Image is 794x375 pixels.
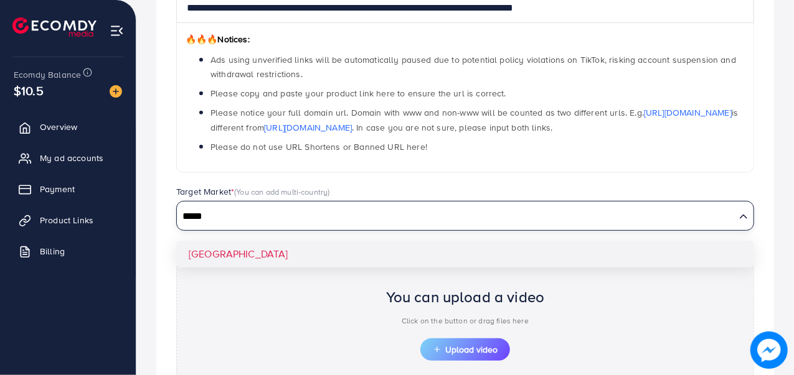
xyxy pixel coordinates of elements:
[12,17,97,37] img: logo
[40,183,75,195] span: Payment
[264,121,352,134] a: [URL][DOMAIN_NAME]
[186,33,250,45] span: Notices:
[210,87,506,100] span: Please copy and paste your product link here to ensure the url is correct.
[754,335,784,365] img: image
[40,152,103,164] span: My ad accounts
[186,33,217,45] span: 🔥🔥🔥
[110,85,122,98] img: image
[433,345,498,354] span: Upload video
[9,208,126,233] a: Product Links
[176,201,754,231] div: Search for option
[9,177,126,201] a: Payment
[110,24,124,38] img: menu
[176,241,754,267] li: [GEOGRAPHIC_DATA]
[386,313,545,328] p: Click on the button or drag files here
[40,121,77,133] span: Overview
[14,68,81,81] span: Ecomdy Balance
[9,146,126,170] a: My ad accounts
[9,114,126,139] a: Overview
[386,288,545,306] h2: You can upload a video
[178,207,734,226] input: Search for option
[12,73,44,108] span: $10.5
[176,185,330,198] label: Target Market
[210,53,736,80] span: Ads using unverified links will be automatically paused due to potential policy violations on Tik...
[210,106,738,133] span: Please notice your full domain url. Domain with www and non-www will be counted as two different ...
[210,141,427,153] span: Please do not use URL Shortens or Banned URL here!
[644,106,732,119] a: [URL][DOMAIN_NAME]
[40,245,65,257] span: Billing
[234,186,329,197] span: (You can add multi-country)
[40,214,93,226] span: Product Links
[9,239,126,264] a: Billing
[420,338,510,361] button: Upload video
